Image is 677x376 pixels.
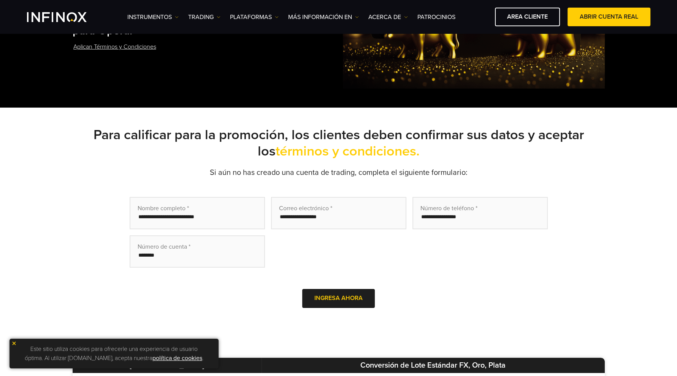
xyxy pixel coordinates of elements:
[152,354,202,362] a: política de cookies
[288,13,359,22] a: Más información en
[417,13,455,22] a: Patrocinios
[127,13,179,22] a: Instrumentos
[314,294,363,302] span: INGRESA AHORA
[73,167,605,178] p: Si aún no has creado una cuenta de trading, completa el siguiente formulario:
[27,12,105,22] a: INFINOX Logo
[360,361,506,370] span: Conversión de Lote Estándar FX, Oro, Plata
[230,13,279,22] a: PLATAFORMAS
[368,13,408,22] a: ACERCA DE
[568,8,650,26] a: ABRIR CUENTA REAL
[13,343,215,365] p: Este sitio utiliza cookies para ofrecerle una experiencia de usuario óptima. Al utilizar [DOMAIN_...
[302,289,375,308] button: INGRESA AHORA
[188,13,220,22] a: TRADING
[276,143,420,159] a: términos y condiciones.
[73,38,157,56] a: Aplican Términos y Condiciones
[11,341,17,346] img: yellow close icon
[94,127,584,160] strong: Para calificar para la promoción, los clientes deben confirmar sus datos y aceptar los
[495,8,560,26] a: AREA CLIENTE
